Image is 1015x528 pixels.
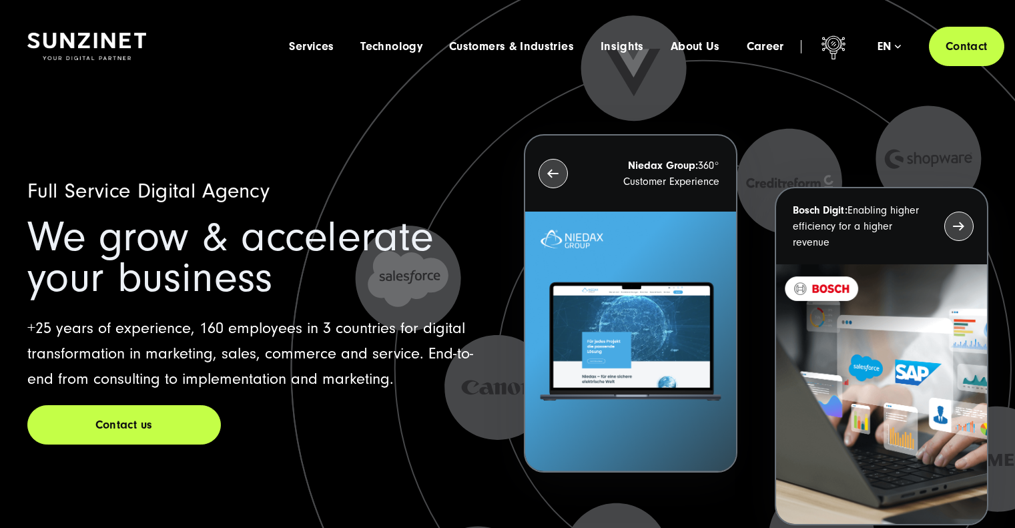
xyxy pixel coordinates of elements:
[27,33,146,61] img: SUNZINET Full Service Digital Agentur
[775,187,988,525] button: Bosch Digit:Enabling higher efficiency for a higher revenue recent-project_BOSCH_2024-03
[27,213,434,302] span: We grow & accelerate your business
[929,27,1004,66] a: Contact
[601,40,644,53] a: Insights
[793,202,920,250] p: Enabling higher efficiency for a higher revenue
[27,179,270,203] span: Full Service Digital Agency
[628,160,698,172] strong: Niedax Group:
[747,40,784,53] a: Career
[449,40,574,53] a: Customers & Industries
[878,40,901,53] div: en
[793,204,848,216] strong: Bosch Digit:
[289,40,334,53] a: Services
[27,316,492,392] p: +25 years of experience, 160 employees in 3 countries for digital transformation in marketing, sa...
[524,134,737,473] button: Niedax Group:360° Customer Experience Letztes Projekt von Niedax. Ein Laptop auf dem die Niedax W...
[525,212,736,471] img: Letztes Projekt von Niedax. Ein Laptop auf dem die Niedax Website geöffnet ist, auf blauem Hinter...
[27,405,221,445] a: Contact us
[360,40,422,53] a: Technology
[592,158,719,190] p: 360° Customer Experience
[776,264,987,524] img: recent-project_BOSCH_2024-03
[671,40,720,53] a: About Us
